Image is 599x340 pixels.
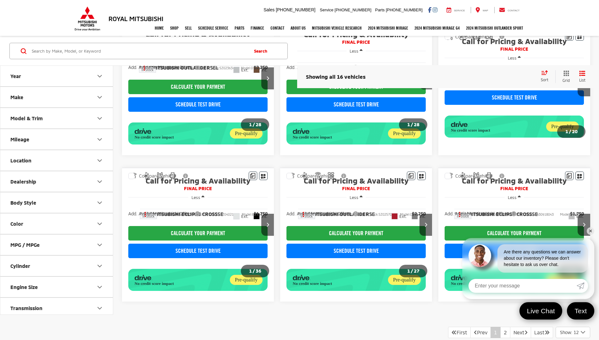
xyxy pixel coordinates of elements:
[0,150,114,171] button: LocationLocation
[303,212,304,217] span: dropdown dots
[572,128,578,134] span: 20
[471,7,493,13] a: Map
[494,7,524,13] a: Contact
[10,242,40,248] div: MPG / MPGe
[459,212,460,217] span: dropdown dots
[579,77,585,83] span: List
[470,327,491,338] a: Previous PagePrev
[263,7,275,12] span: Sales
[267,20,287,36] a: Contact
[309,20,365,36] a: Mitsubishi Vehicle Research
[10,179,36,185] div: Dealership
[261,67,274,89] button: Next image
[414,268,419,274] span: 27
[286,173,334,179] label: Compare Vehicle
[0,108,114,129] button: Model & TrimModel & Trim
[568,129,572,134] span: /
[144,65,145,70] span: dropdown dots
[276,7,315,12] span: [PHONE_NUMBER]
[0,87,114,108] button: MakeMake
[448,327,471,338] a: First PageFirst
[10,158,31,164] div: Location
[247,20,267,36] a: Finance
[128,173,176,179] label: Compare Vehicle
[252,269,256,273] span: /
[0,172,114,192] button: DealershipDealership
[96,283,103,291] div: Engine Size
[96,241,103,249] div: MPG / MPGe
[0,214,114,234] button: ColorColor
[410,269,414,273] span: /
[10,263,30,269] div: Cylinder
[491,327,501,338] a: 1
[497,244,588,273] div: Are there any questions we can answer about our inventory? Please don't hesitate to ask us over c...
[419,214,432,236] button: Next image
[454,209,465,220] button: Actions
[483,9,488,12] span: Map
[571,307,590,315] span: Text
[31,43,248,59] form: Search by Make, Model, or Keyword
[10,94,23,100] div: Make
[577,279,588,293] a: Submit
[524,330,528,335] i: Next Page
[454,9,465,12] span: Service
[445,173,492,179] label: Compare Vehicle
[463,20,526,36] a: 2024 Mitsubishi Outlander SPORT
[145,212,146,217] span: dropdown dots
[10,221,23,227] div: Color
[560,329,579,336] span: Show: 12
[10,305,42,311] div: Transmission
[10,200,36,206] div: Body Style
[96,115,103,122] div: Model & Trim
[249,122,252,127] span: 1
[442,7,470,13] a: Service
[538,70,555,83] button: Select sort value
[256,268,261,274] span: 36
[563,78,570,83] span: Grid
[73,6,102,31] img: Mitsubishi
[96,93,103,101] div: Make
[410,122,414,127] span: /
[445,33,492,40] label: Compare Vehicle
[10,137,29,143] div: Mileage
[139,62,150,73] button: Actions
[556,327,590,338] button: Select number of vehicles per page
[574,70,590,83] button: List View
[375,8,385,12] span: Parts
[10,116,43,122] div: Model & Trim
[152,20,167,36] a: Home
[167,20,182,36] a: Shop
[96,220,103,228] div: Color
[565,128,568,134] span: 1
[469,279,577,293] input: Enter your message
[567,302,594,320] a: Text
[0,66,114,87] button: YearYear
[231,20,247,36] a: Parts: Opens in a new tab
[96,304,103,312] div: Transmission
[0,256,114,276] button: CylinderCylinder
[140,209,151,220] button: Actions
[96,157,103,164] div: Location
[510,327,531,338] a: NextNext Page
[524,307,558,315] span: Live Chat
[507,9,519,12] span: Contact
[497,169,507,183] button: View Disclaimer
[411,20,463,36] a: 2024 Mitsubishi Mirage G4
[474,330,477,335] i: Previous Page
[0,193,114,213] button: Body StyleBody Style
[96,136,103,143] div: Mileage
[256,122,261,127] span: 28
[433,7,437,12] a: Instagram: Click to visit our Instagram page
[195,20,231,36] a: Schedule Service: Opens in a new tab
[248,43,277,59] button: Search
[287,20,309,36] a: About Us
[335,8,371,12] span: [PHONE_NUMBER]
[500,327,510,338] a: 2
[10,284,38,290] div: Engine Size
[428,7,431,12] a: Facebook: Click to visit our Facebook page
[452,330,457,335] i: First Page
[96,178,103,185] div: Dealership
[365,20,411,36] a: 2024 Mitsubishi Mirage
[545,330,550,335] i: Last Page
[182,20,195,36] a: Sell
